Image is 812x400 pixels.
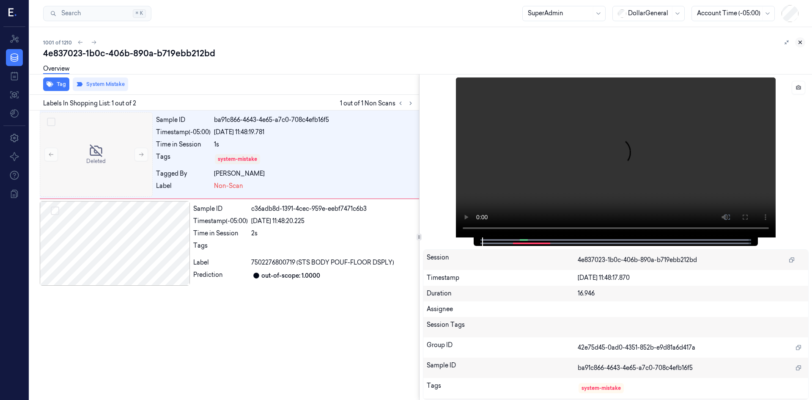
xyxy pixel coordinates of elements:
div: [PERSON_NAME] [214,169,416,178]
div: system-mistake [582,384,621,392]
div: Session Tags [427,320,578,334]
span: 1001 of 1210 [43,39,72,46]
div: 2s [251,229,416,238]
span: 42e75d45-0ad0-4351-852b-e9d81a6d417a [578,343,695,352]
span: 7502276800719 (STS BODY POUF-FLOOR DSPLY) [251,258,394,267]
div: Label [193,258,248,267]
button: Search⌘K [43,6,151,21]
a: Overview [43,64,69,74]
div: Label [156,182,211,190]
div: Tags [193,241,248,255]
span: 4e837023-1b0c-406b-890a-b719ebb212bd [578,256,697,265]
div: 16.946 [578,289,805,298]
div: Group ID [427,341,578,354]
div: system-mistake [218,155,257,163]
div: [DATE] 11:48:19.781 [214,128,416,137]
div: 4e837023-1b0c-406b-890a-b719ebb212bd [43,47,805,59]
span: 1 out of 1 Non Scans [340,98,416,108]
span: Search [58,9,81,18]
div: Timestamp [427,273,578,282]
div: Tags [156,152,211,166]
div: Sample ID [193,204,248,213]
button: Select row [47,118,55,126]
div: Session [427,253,578,267]
div: Timestamp (-05:00) [193,217,248,226]
div: Sample ID [427,361,578,375]
button: Tag [43,77,69,91]
div: Sample ID [156,116,211,124]
div: Tagged By [156,169,211,178]
div: ba91c866-4643-4e65-a7c0-708c4efb16f5 [214,116,416,124]
button: System Mistake [73,77,128,91]
div: [DATE] 11:48:20.225 [251,217,416,226]
div: Tags [427,381,578,395]
div: Timestamp (-05:00) [156,128,211,137]
button: Select row [51,207,59,215]
div: 1s [214,140,416,149]
div: Prediction [193,270,248,281]
div: Duration [427,289,578,298]
span: Labels In Shopping List: 1 out of 2 [43,99,136,108]
span: Non-Scan [214,182,243,190]
div: [DATE] 11:48:17.870 [578,273,805,282]
div: Time in Session [156,140,211,149]
div: Time in Session [193,229,248,238]
div: Assignee [427,305,805,314]
div: out-of-scope: 1.0000 [261,271,320,280]
span: ba91c866-4643-4e65-a7c0-708c4efb16f5 [578,364,693,372]
div: c36adb8d-1391-4cec-959e-eebf7471c6b3 [251,204,416,213]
